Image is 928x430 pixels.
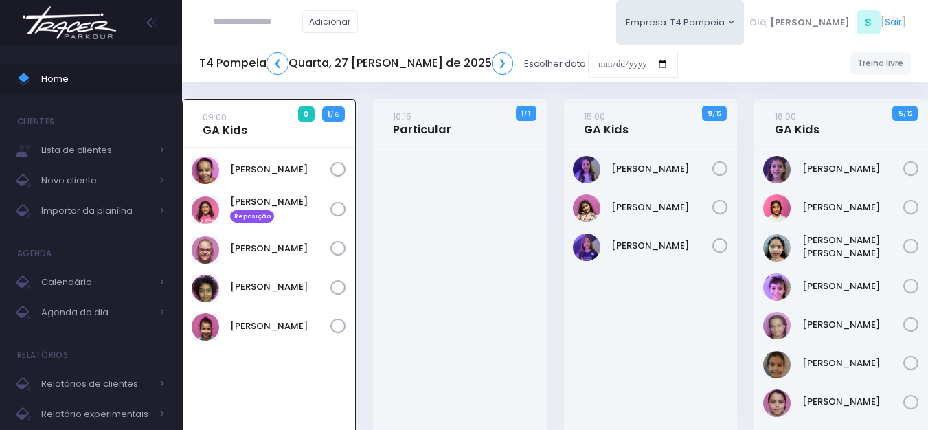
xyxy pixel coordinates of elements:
span: Lista de clientes [41,142,151,159]
a: ❮ [267,52,288,75]
a: [PERSON_NAME] [802,357,904,370]
strong: 1 [328,109,330,120]
a: [PERSON_NAME] [611,201,713,214]
a: [PERSON_NAME] Reposição [230,195,330,223]
small: 16:00 [775,110,796,123]
span: 0 [298,106,315,122]
small: 15:00 [584,110,605,123]
h4: Agenda [17,240,52,267]
a: [PERSON_NAME] [802,201,904,214]
a: Adicionar [302,10,359,33]
img: Clara Sigolo [763,194,791,222]
small: / 6 [330,111,339,119]
a: [PERSON_NAME] [802,280,904,293]
strong: 9 [708,108,712,119]
img: Antonella Zappa Marques [763,156,791,183]
h4: Clientes [17,108,54,135]
a: [PERSON_NAME] [230,163,330,177]
img: Nina Loureiro Andrusyszyn [763,273,791,301]
span: Relatório experimentais [41,405,151,423]
img: Paola baldin Barreto Armentano [192,236,219,264]
a: [PERSON_NAME] [611,239,713,253]
small: 10:15 [393,110,411,123]
div: [ ] [744,7,911,38]
a: [PERSON_NAME] [230,280,330,294]
a: [PERSON_NAME] [PERSON_NAME] [802,234,904,260]
div: Escolher data: [199,48,678,80]
img: Maria Orpheu [192,196,219,224]
img: Priscila Vanzolini [192,275,219,302]
img: Sophia de Souza Arantes [763,389,791,417]
span: Relatórios de clientes [41,375,151,393]
a: 09:00GA Kids [203,110,247,137]
img: Rosa Widman [573,234,600,261]
a: ❯ [492,52,514,75]
a: 15:00GA Kids [584,109,629,137]
a: [PERSON_NAME] [611,162,713,176]
strong: 1 [521,108,524,119]
h4: Relatórios [17,341,68,369]
small: / 12 [903,110,912,118]
strong: 5 [898,108,903,119]
small: / 1 [524,110,530,118]
a: Sair [885,15,902,30]
img: Luisa Yen Muller [763,234,791,262]
span: Agenda do dia [41,304,151,321]
img: Lia Widman [573,156,600,183]
img: Paolla Guerreiro [763,312,791,339]
small: / 12 [712,110,721,118]
img: Luiza Braz [573,194,600,222]
img: STELLA ARAUJO LAGUNA [192,313,219,341]
small: 09:00 [203,111,227,124]
a: [PERSON_NAME] [230,319,330,333]
img: Júlia Barbosa [192,157,219,184]
a: [PERSON_NAME] [802,162,904,176]
a: [PERSON_NAME] [802,318,904,332]
h5: T4 Pompeia Quarta, 27 [PERSON_NAME] de 2025 [199,52,513,75]
span: Home [41,70,165,88]
span: Importar da planilha [41,202,151,220]
span: Reposição [230,210,274,223]
a: [PERSON_NAME] [802,395,904,409]
span: Calendário [41,273,151,291]
span: [PERSON_NAME] [770,16,850,30]
a: 16:00GA Kids [775,109,819,137]
a: 10:15Particular [393,109,451,137]
span: S [857,10,881,34]
span: Novo cliente [41,172,151,190]
a: [PERSON_NAME] [230,242,330,256]
a: Treino livre [850,52,912,75]
span: Olá, [749,16,768,30]
img: Sofia Ramos Roman Torres [763,351,791,378]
